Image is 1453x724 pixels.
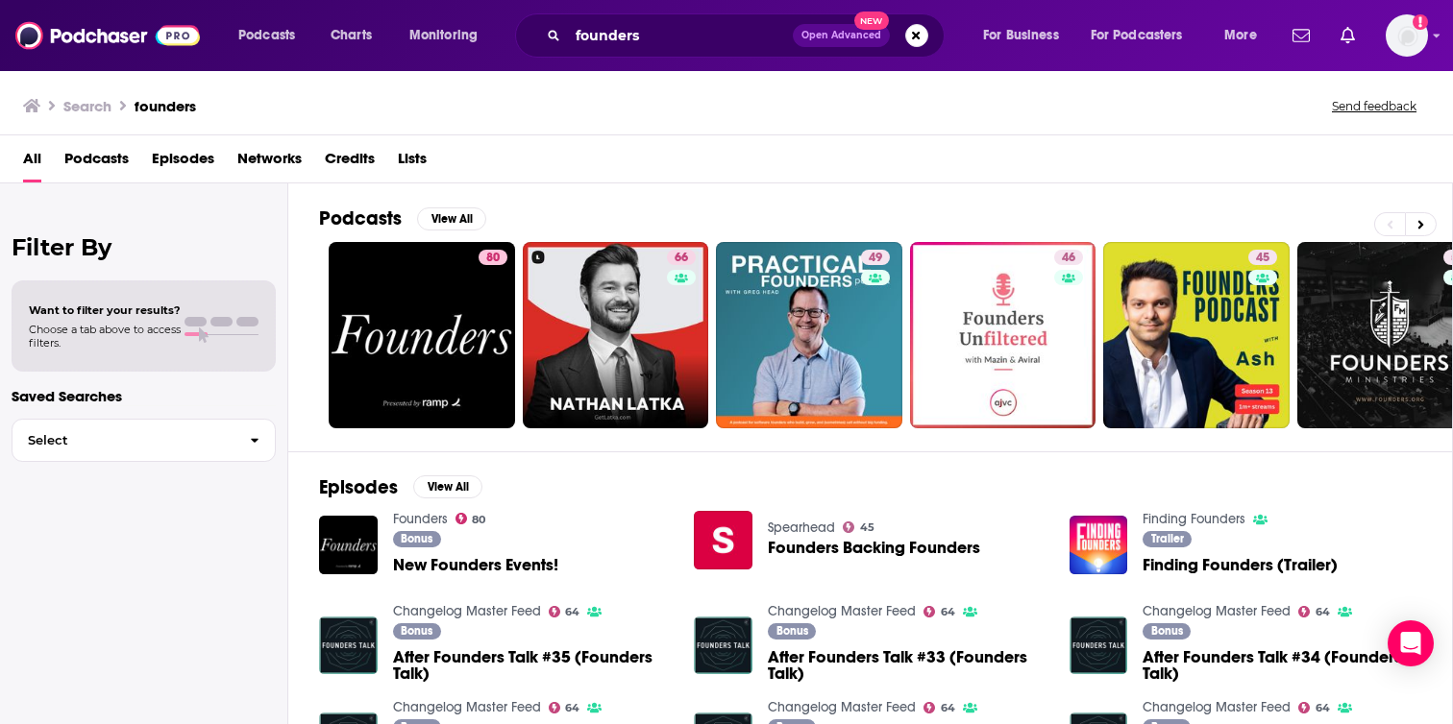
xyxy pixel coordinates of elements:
span: Podcasts [238,22,295,49]
img: User Profile [1386,14,1428,57]
h3: founders [135,97,196,115]
button: Send feedback [1326,98,1422,114]
svg: Add a profile image [1413,14,1428,30]
button: open menu [1211,20,1281,51]
a: All [23,143,41,182]
a: Show notifications dropdown [1333,19,1363,52]
div: Open Intercom Messenger [1388,620,1434,666]
span: 80 [486,249,500,268]
a: Changelog Master Feed [768,699,916,715]
img: After Founders Talk #34 (Founders Talk) [1070,616,1128,675]
a: 64 [924,606,955,617]
a: Credits [325,143,375,182]
span: 45 [860,523,874,532]
span: After Founders Talk #33 (Founders Talk) [768,649,1047,682]
a: Lists [398,143,427,182]
a: Founders Backing Founders [768,540,980,556]
a: 66 [523,242,709,428]
button: open menu [970,20,1083,51]
span: 46 [1062,249,1075,268]
a: 66 [667,250,696,265]
a: 64 [1298,702,1330,713]
span: Monitoring [409,22,478,49]
span: Bonus [776,625,808,637]
a: Changelog Master Feed [1143,699,1291,715]
span: Select [12,434,234,446]
a: Changelog Master Feed [393,699,541,715]
a: Spearhead [768,519,835,536]
span: Choose a tab above to access filters. [29,323,181,350]
span: 64 [565,704,579,712]
span: Finding Founders (Trailer) [1143,557,1338,573]
span: Bonus [1151,625,1183,637]
a: 49 [861,250,890,265]
a: EpisodesView All [319,475,482,499]
a: 45 [1248,250,1277,265]
span: Logged in as carolinejames [1386,14,1428,57]
a: PodcastsView All [319,206,486,230]
a: 64 [924,702,955,713]
span: Bonus [401,533,432,544]
a: 80 [456,513,486,524]
a: 45 [1103,242,1290,428]
a: Podchaser - Follow, Share and Rate Podcasts [15,17,200,54]
span: Want to filter your results? [29,303,181,317]
a: Changelog Master Feed [768,603,916,619]
span: 64 [565,608,579,616]
a: 80 [479,250,507,265]
span: New [854,12,889,30]
a: Episodes [152,143,214,182]
button: Open AdvancedNew [793,24,890,47]
a: 80 [329,242,515,428]
a: 45 [843,521,874,533]
button: View All [413,475,482,498]
img: Finding Founders (Trailer) [1070,516,1128,574]
a: Changelog Master Feed [1143,603,1291,619]
a: After Founders Talk #35 (Founders Talk) [393,649,672,682]
span: 66 [675,249,688,268]
a: Podcasts [64,143,129,182]
span: More [1224,22,1257,49]
a: After Founders Talk #34 (Founders Talk) [1143,649,1421,682]
a: New Founders Events! [319,516,378,574]
div: Search podcasts, credits, & more... [533,13,963,58]
span: 49 [869,249,882,268]
h2: Podcasts [319,206,402,230]
button: Select [12,419,276,462]
span: Networks [237,143,302,182]
a: Founders [393,511,448,527]
button: open menu [225,20,320,51]
span: 64 [1316,704,1330,712]
span: Trailer [1151,533,1184,544]
span: 64 [941,608,955,616]
a: 46 [910,242,1096,428]
a: 64 [549,702,580,713]
p: Saved Searches [12,387,276,405]
a: 46 [1054,250,1083,265]
button: Show profile menu [1386,14,1428,57]
span: Open Advanced [801,31,881,40]
button: open menu [396,20,503,51]
h3: Search [63,97,111,115]
a: 64 [1298,606,1330,617]
button: View All [417,207,486,230]
img: Founders Backing Founders [694,511,752,569]
span: 64 [941,704,955,712]
input: Search podcasts, credits, & more... [568,20,793,51]
span: 80 [472,516,485,524]
img: After Founders Talk #33 (Founders Talk) [694,616,752,675]
a: 49 [716,242,902,428]
a: 64 [549,606,580,617]
span: 64 [1316,608,1330,616]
